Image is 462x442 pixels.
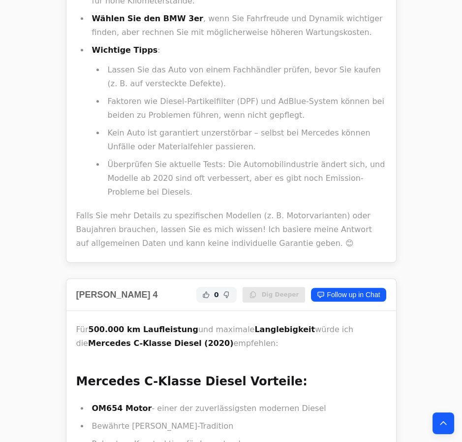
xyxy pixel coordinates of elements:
strong: Mercedes C-Klasse Diesel (2020) [88,339,234,348]
h2: [PERSON_NAME] 4 [76,288,158,302]
strong: Wichtige Tipps [92,45,158,55]
strong: Langlebigkeit [254,325,315,334]
a: Follow up in Chat [311,288,386,302]
li: - einer der zuverlässigsten modernen Diesel [89,402,386,415]
li: Lassen Sie das Auto von einem Fachhändler prüfen, bevor Sie kaufen (z. B. auf versteckte Defekte). [105,63,386,91]
li: Faktoren wie Diesel-Partikelfilter (DPF) und AdBlue-System können bei beiden zu Problemen führen,... [105,95,386,122]
li: Bewährte [PERSON_NAME]-Tradition [89,419,386,433]
li: : [89,43,386,199]
li: , wenn Sie Fahrfreude und Dynamik wichtiger finden, aber rechnen Sie mit möglicherweise höheren W... [89,12,386,39]
button: Helpful [200,289,212,301]
strong: 500.000 km Laufleistung [89,325,198,334]
span: 0 [214,290,219,300]
li: Überprüfen Sie aktuelle Tests: Die Automobilindustrie ändert sich, und Modelle ab 2020 sind oft v... [105,158,386,199]
button: Not Helpful [221,289,233,301]
li: Kein Auto ist garantiert unzerstörbar – selbst bei Mercedes können Unfälle oder Materialfehler pa... [105,126,386,154]
strong: OM654 Motor [92,404,152,413]
p: Falls Sie mehr Details zu spezifischen Modellen (z. B. Motorvarianten) oder Baujahren brauchen, l... [76,209,386,250]
strong: Wählen Sie den BMW 3er [92,14,203,23]
button: Back to top [432,412,454,434]
p: Für und maximale würde ich die empfehlen: [76,323,386,350]
h2: Mercedes C-Klasse Diesel Vorteile: [76,374,386,390]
